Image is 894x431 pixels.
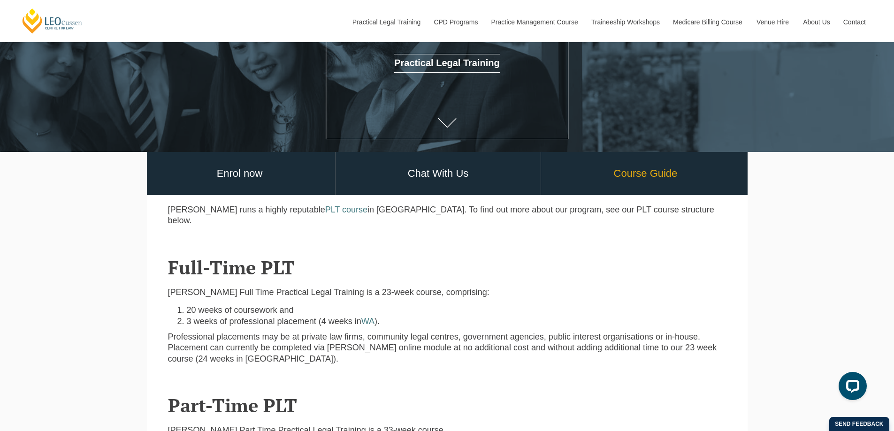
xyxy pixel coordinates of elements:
[145,152,335,196] a: Enrol now
[168,287,726,298] p: [PERSON_NAME] Full Time Practical Legal Training is a 23-week course, comprising:
[168,332,726,364] p: Professional placements may be at private law firms, community legal centres, government agencies...
[187,305,726,316] li: 20 weeks of coursework and
[836,2,873,42] a: Contact
[21,8,84,34] a: [PERSON_NAME] Centre for Law
[325,205,367,214] a: PLT course
[484,2,584,42] a: Practice Management Course
[361,317,374,326] a: WA
[168,204,726,227] p: [PERSON_NAME] runs a highly reputable in [GEOGRAPHIC_DATA]. To find out more about our program, s...
[584,2,666,42] a: Traineeship Workshops
[187,316,726,327] li: 3 weeks of professional placement (4 weeks in ).
[345,2,427,42] a: Practical Legal Training
[394,54,500,73] a: Practical Legal Training
[831,368,871,408] iframe: LiveChat chat widget
[427,2,484,42] a: CPD Programs
[666,2,749,42] a: Medicare Billing Course
[168,257,726,278] h2: Full-Time PLT
[168,395,726,416] h2: Part-Time PLT
[796,2,836,42] a: About Us
[541,152,749,196] a: Course Guide
[336,152,541,196] a: Chat With Us
[749,2,796,42] a: Venue Hire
